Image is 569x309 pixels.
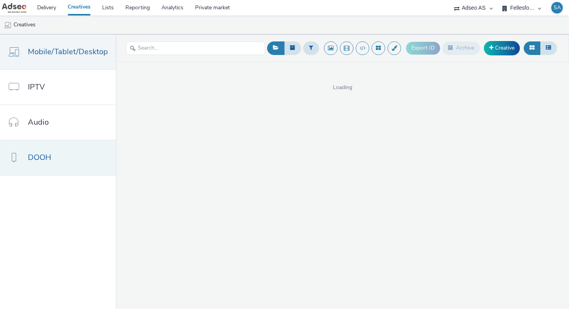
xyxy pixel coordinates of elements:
[28,152,51,163] span: DOOH
[540,41,557,55] button: Table
[28,46,108,57] span: Mobile/Tablet/Desktop
[126,41,265,55] input: Search...
[2,3,26,13] img: undefined Logo
[116,84,569,91] span: Loading
[442,41,480,55] button: Archive
[28,117,49,128] span: Audio
[524,41,540,55] button: Grid
[4,21,12,29] img: mobile
[28,81,45,93] span: IPTV
[484,41,520,55] a: Creative
[406,42,440,54] button: Export ID
[554,2,561,14] div: SA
